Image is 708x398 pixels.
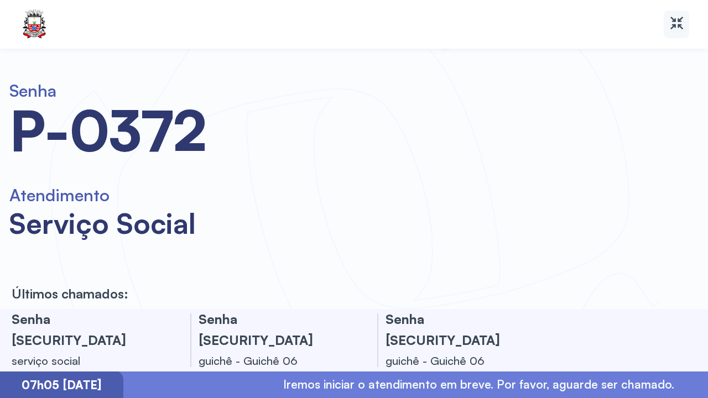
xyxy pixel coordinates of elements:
div: guichê - Guichê 06 [386,350,537,371]
h3: Senha [SECURITY_DATA] [12,309,163,351]
div: serviço social [9,206,383,240]
div: serviço social [12,350,163,371]
p: Últimos chamados: [12,286,128,302]
h6: Senha [9,80,383,101]
h6: Atendimento [9,185,383,206]
div: P-0372 [9,101,383,159]
div: guichê - Guichê 06 [199,350,350,371]
h3: Senha [SECURITY_DATA] [386,309,537,351]
h3: Senha [SECURITY_DATA] [199,309,350,351]
img: Logotipo do estabelecimento [19,9,50,40]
